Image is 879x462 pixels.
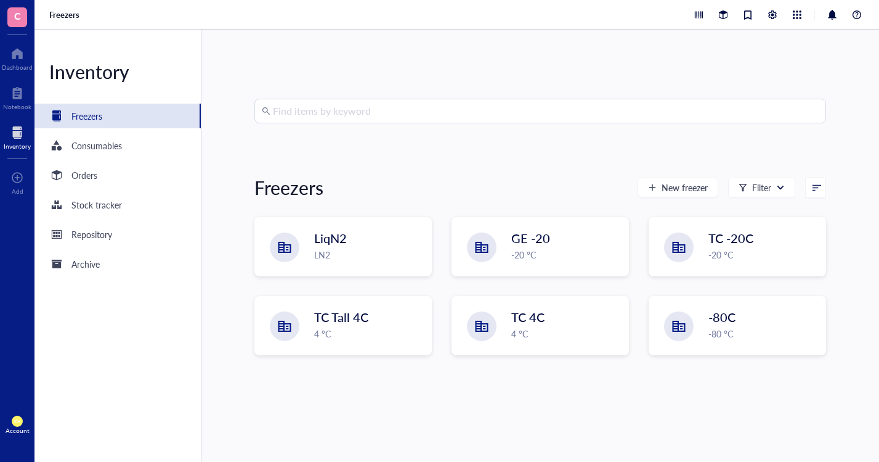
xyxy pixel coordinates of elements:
[511,327,621,340] div: 4 °C
[14,8,21,23] span: C
[2,64,33,71] div: Dashboard
[14,419,21,424] span: KH
[4,123,31,150] a: Inventory
[708,248,818,262] div: -20 °C
[662,183,708,192] span: New freezer
[34,192,201,217] a: Stock tracker
[752,181,771,194] div: Filter
[12,188,23,195] div: Add
[638,178,718,197] button: New freezer
[511,229,550,247] span: GE -20
[71,109,102,123] div: Freezers
[34,133,201,158] a: Consumables
[511,308,545,326] span: TC 4C
[6,427,30,434] div: Account
[71,257,100,271] div: Archive
[34,59,201,84] div: Inventory
[511,248,621,262] div: -20 °C
[708,308,735,326] span: -80C
[254,175,323,200] div: Freezers
[314,327,424,340] div: 4 °C
[314,248,424,262] div: LN2
[71,228,112,241] div: Repository
[314,308,368,326] span: TC Tall 4C
[49,9,82,20] a: Freezers
[34,104,201,128] a: Freezers
[314,229,347,247] span: LiqN2
[34,163,201,188] a: Orders
[2,44,33,71] a: Dashboard
[4,142,31,150] div: Inventory
[3,103,31,110] div: Notebook
[708,327,818,340] div: -80 °C
[71,198,122,212] div: Stock tracker
[34,252,201,276] a: Archive
[71,168,97,182] div: Orders
[71,139,122,152] div: Consumables
[708,229,753,247] span: TC -20C
[3,83,31,110] a: Notebook
[34,222,201,247] a: Repository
